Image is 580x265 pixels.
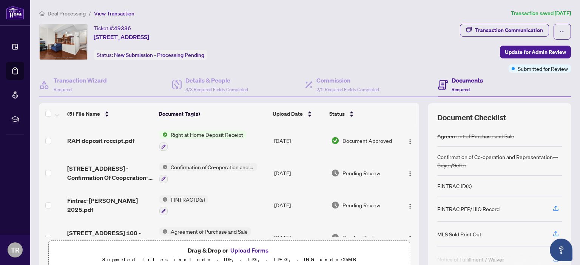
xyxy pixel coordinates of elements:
span: Fintrac-[PERSON_NAME] 2025.pdf [67,196,153,214]
span: TR [11,245,20,255]
th: Status [326,103,397,124]
button: Status IconConfirmation of Co-operation and Representation—Buyer/Seller [159,163,257,183]
td: [DATE] [271,124,328,157]
img: Document Status [331,201,339,209]
span: Document Checklist [437,112,506,123]
h4: Documents [452,76,483,85]
span: Upload Date [273,110,303,118]
span: Submitted for Review [518,64,568,73]
span: Pending Review [342,233,380,242]
span: Required [54,87,72,92]
span: [STREET_ADDRESS] - Confirmation Of Cooperation-BROWN.pdf [67,164,153,182]
div: Ticket #: [94,24,131,32]
div: FINTRAC PEP/HIO Record [437,205,500,213]
h4: Transaction Wizard [54,76,107,85]
span: Right at Home Deposit Receipt [168,130,246,139]
img: Status Icon [159,130,168,139]
button: Status IconAgreement of Purchase and Sale [159,227,251,248]
span: RAH deposit receipt.pdf [67,136,134,145]
span: Document Approved [342,136,392,145]
span: New Submission - Processing Pending [114,52,204,58]
span: ellipsis [560,29,565,34]
article: Transaction saved [DATE] [511,9,571,18]
div: FINTRAC ID(s) [437,182,472,190]
span: Deal Processing [48,10,86,17]
span: 3/3 Required Fields Completed [185,87,248,92]
img: IMG-W12181634_1.jpg [40,24,87,60]
span: [STREET_ADDRESS] 100 - Accepted Offer.pdf [67,228,153,247]
div: Agreement of Purchase and Sale [437,132,514,140]
span: Drag & Drop or [188,245,271,255]
th: (5) File Name [64,103,156,124]
img: Document Status [331,136,339,145]
img: logo [6,6,24,20]
td: [DATE] [271,221,328,254]
td: [DATE] [271,189,328,222]
img: Logo [407,203,413,209]
img: Document Status [331,233,339,242]
button: Logo [404,199,416,211]
button: Upload Forms [228,245,271,255]
p: Supported files include .PDF, .JPG, .JPEG, .PNG under 25 MB [53,255,405,264]
img: Logo [407,235,413,241]
span: Pending Review [342,169,380,177]
div: Confirmation of Co-operation and Representation—Buyer/Seller [437,153,562,169]
h4: Details & People [185,76,248,85]
th: Upload Date [270,103,326,124]
button: Status IconFINTRAC ID(s) [159,195,208,216]
span: Update for Admin Review [505,46,566,58]
span: FINTRAC ID(s) [168,195,208,204]
span: (5) File Name [67,110,100,118]
div: MLS Sold Print Out [437,230,481,238]
img: Logo [407,139,413,145]
div: Status: [94,50,207,60]
td: [DATE] [271,157,328,189]
img: Status Icon [159,163,168,171]
span: home [39,11,45,16]
button: Open asap [550,239,572,261]
button: Logo [404,231,416,244]
button: Status IconRight at Home Deposit Receipt [159,130,246,151]
img: Status Icon [159,227,168,236]
span: [STREET_ADDRESS] [94,32,149,41]
span: Status [329,110,345,118]
span: 49336 [114,25,131,32]
span: View Transaction [94,10,134,17]
span: Agreement of Purchase and Sale [168,227,251,236]
li: / [89,9,91,18]
span: Pending Review [342,201,380,209]
img: Document Status [331,169,339,177]
span: Required [452,87,470,92]
button: Update for Admin Review [500,46,571,58]
img: Logo [407,171,413,177]
h4: Commission [316,76,379,85]
button: Transaction Communication [460,24,549,37]
th: Document Tag(s) [156,103,270,124]
img: Status Icon [159,195,168,204]
span: Confirmation of Co-operation and Representation—Buyer/Seller [168,163,257,171]
div: Transaction Communication [475,24,543,36]
button: Logo [404,167,416,179]
span: 2/2 Required Fields Completed [316,87,379,92]
button: Logo [404,135,416,147]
